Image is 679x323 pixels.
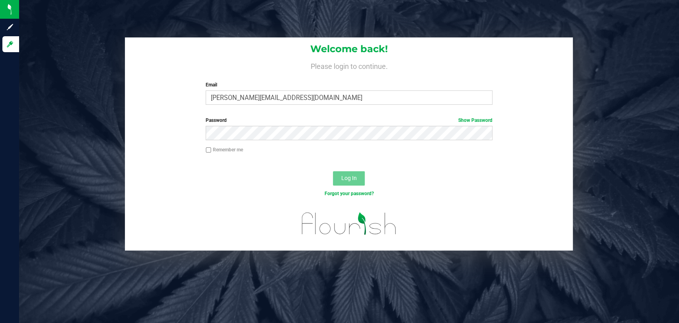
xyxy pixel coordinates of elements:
img: flourish_logo.svg [293,206,405,242]
h4: Please login to continue. [125,61,573,70]
label: Remember me [206,146,243,153]
label: Email [206,81,492,88]
inline-svg: Log in [6,40,14,48]
span: Password [206,117,227,123]
button: Log In [333,171,365,186]
a: Show Password [458,117,492,123]
h1: Welcome back! [125,44,573,54]
span: Log In [341,175,357,181]
inline-svg: Sign up [6,23,14,31]
a: Forgot your password? [324,191,374,196]
input: Remember me [206,147,211,153]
